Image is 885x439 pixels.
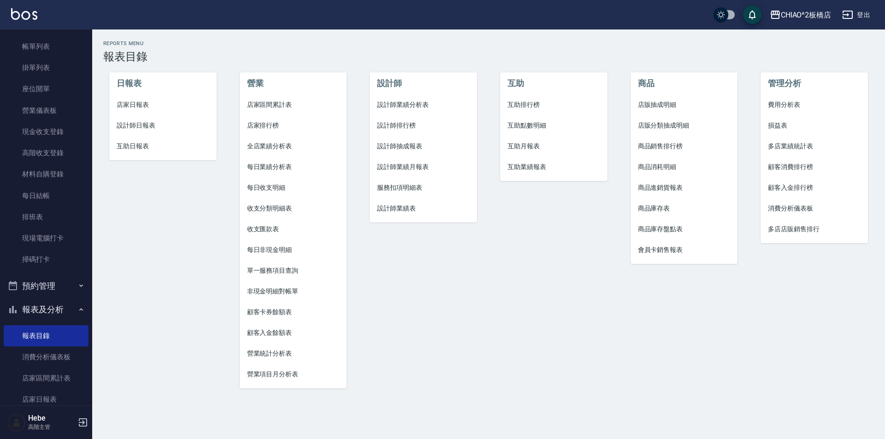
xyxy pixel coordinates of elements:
[370,198,477,219] a: 設計師業績表
[743,6,761,24] button: save
[117,121,209,130] span: 設計師日報表
[631,219,738,240] a: 商品庫存盤點表
[638,162,731,172] span: 商品消耗明細
[240,219,347,240] a: 收支匯款表
[377,100,470,110] span: 設計師業績分析表
[638,100,731,110] span: 店販抽成明細
[500,72,608,94] li: 互助
[768,204,861,213] span: 消費分析儀表板
[377,183,470,193] span: 服務扣項明細表
[4,57,88,78] a: 掛單列表
[370,157,477,177] a: 設計師業績月報表
[247,245,340,255] span: 每日非現金明細
[766,6,835,24] button: CHIAO^2板橋店
[631,136,738,157] a: 商品銷售排行榜
[4,121,88,142] a: 現金收支登錄
[4,368,88,389] a: 店家區間累計表
[761,157,868,177] a: 顧客消費排行榜
[638,224,731,234] span: 商品庫存盤點表
[247,100,340,110] span: 店家區間累計表
[4,164,88,185] a: 材料自購登錄
[11,8,37,20] img: Logo
[761,72,868,94] li: 管理分析
[240,281,347,302] a: 非現金明細對帳單
[631,198,738,219] a: 商品庫存表
[638,121,731,130] span: 店販分類抽成明細
[638,204,731,213] span: 商品庫存表
[761,94,868,115] a: 費用分析表
[7,413,26,432] img: Person
[4,206,88,228] a: 排班表
[247,287,340,296] span: 非現金明細對帳單
[4,142,88,164] a: 高階收支登錄
[768,224,861,234] span: 多店店販銷售排行
[240,322,347,343] a: 顧客入金餘額表
[240,157,347,177] a: 每日業績分析表
[247,328,340,338] span: 顧客入金餘額表
[240,198,347,219] a: 收支分類明細表
[103,41,874,47] h2: Reports Menu
[240,343,347,364] a: 營業統計分析表
[500,115,608,136] a: 互助點數明細
[638,245,731,255] span: 會員卡銷售報表
[500,94,608,115] a: 互助排行榜
[761,198,868,219] a: 消費分析儀表板
[638,141,731,151] span: 商品銷售排行榜
[370,72,477,94] li: 設計師
[507,121,600,130] span: 互助點數明細
[240,94,347,115] a: 店家區間累計表
[247,141,340,151] span: 全店業績分析表
[761,115,868,136] a: 損益表
[240,302,347,322] a: 顧客卡券餘額表
[240,260,347,281] a: 單一服務項目查詢
[4,36,88,57] a: 帳單列表
[247,121,340,130] span: 店家排行榜
[631,94,738,115] a: 店販抽成明細
[247,307,340,317] span: 顧客卡券餘額表
[377,141,470,151] span: 設計師抽成報表
[4,389,88,410] a: 店家日報表
[247,224,340,234] span: 收支匯款表
[631,177,738,198] a: 商品進銷貨報表
[117,141,209,151] span: 互助日報表
[28,414,75,423] h5: Hebe
[240,136,347,157] a: 全店業績分析表
[377,204,470,213] span: 設計師業績表
[4,346,88,368] a: 消費分析儀表板
[631,157,738,177] a: 商品消耗明細
[370,136,477,157] a: 設計師抽成報表
[761,177,868,198] a: 顧客入金排行榜
[109,115,217,136] a: 設計師日報表
[247,266,340,275] span: 單一服務項目查詢
[631,72,738,94] li: 商品
[638,183,731,193] span: 商品進銷貨報表
[631,115,738,136] a: 店販分類抽成明細
[370,94,477,115] a: 設計師業績分析表
[377,162,470,172] span: 設計師業績月報表
[4,100,88,121] a: 營業儀表板
[4,325,88,346] a: 報表目錄
[507,100,600,110] span: 互助排行榜
[4,274,88,298] button: 預約管理
[781,9,832,21] div: CHIAO^2板橋店
[247,349,340,358] span: 營業統計分析表
[507,141,600,151] span: 互助月報表
[768,183,861,193] span: 顧客入金排行榜
[247,369,340,379] span: 營業項目月分析表
[4,298,88,322] button: 報表及分析
[240,240,347,260] a: 每日非現金明細
[500,136,608,157] a: 互助月報表
[4,185,88,206] a: 每日結帳
[247,183,340,193] span: 每日收支明細
[838,6,874,23] button: 登出
[768,141,861,151] span: 多店業績統計表
[4,78,88,100] a: 座位開單
[507,162,600,172] span: 互助業績報表
[500,157,608,177] a: 互助業績報表
[240,177,347,198] a: 每日收支明細
[240,364,347,385] a: 營業項目月分析表
[768,100,861,110] span: 費用分析表
[240,72,347,94] li: 營業
[109,94,217,115] a: 店家日報表
[370,115,477,136] a: 設計師排行榜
